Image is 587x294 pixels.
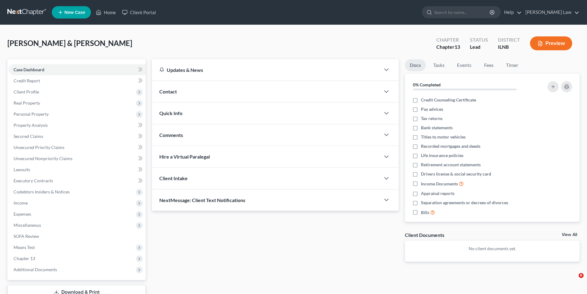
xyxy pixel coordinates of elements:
a: Unsecured Priority Claims [9,142,146,153]
a: Client Portal [119,7,159,18]
div: ILNB [498,43,520,51]
span: Income [14,200,28,205]
span: Bills [421,209,429,216]
div: Chapter [436,36,460,43]
span: Real Property [14,100,40,106]
span: NextMessage: Client Text Notifications [159,197,245,203]
span: Miscellaneous [14,222,41,228]
span: Life insurance policies [421,152,463,159]
span: Contact [159,89,177,94]
span: Pay advices [421,106,443,112]
a: Executory Contracts [9,175,146,186]
span: Quick Info [159,110,182,116]
span: Appraisal reports [421,190,455,197]
span: Client Profile [14,89,39,94]
span: Additional Documents [14,267,57,272]
iframe: Intercom live chat [566,273,581,288]
a: Lawsuits [9,164,146,175]
div: Updates & News [159,67,373,73]
span: 13 [455,44,460,50]
div: Lead [470,43,488,51]
span: Unsecured Nonpriority Claims [14,156,72,161]
a: [PERSON_NAME] Law [522,7,579,18]
a: Tasks [428,59,450,71]
span: Bank statements [421,125,453,131]
a: Unsecured Nonpriority Claims [9,153,146,164]
span: Retirement account statements [421,162,481,168]
a: View All [562,233,577,237]
a: Home [93,7,119,18]
a: Events [452,59,476,71]
a: SOFA Review [9,231,146,242]
span: Tax returns [421,115,442,122]
span: Credit Counseling Certificate [421,97,476,103]
span: Lawsuits [14,167,30,172]
p: No client documents yet. [410,246,575,252]
span: Separation agreements or decrees of divorces [421,200,508,206]
a: Credit Report [9,75,146,86]
span: Property Analysis [14,122,48,128]
span: Drivers license & social security card [421,171,491,177]
span: 6 [579,273,584,278]
div: Status [470,36,488,43]
a: Secured Claims [9,131,146,142]
a: Docs [405,59,426,71]
span: [PERSON_NAME] & [PERSON_NAME] [7,39,132,48]
span: Expenses [14,211,31,217]
span: Client Intake [159,175,188,181]
span: Titles to motor vehicles [421,134,466,140]
span: Means Test [14,245,35,250]
span: Case Dashboard [14,67,44,72]
span: Unsecured Priority Claims [14,145,64,150]
span: Recorded mortgages and deeds [421,143,480,149]
span: Comments [159,132,183,138]
span: SOFA Review [14,234,39,239]
a: Property Analysis [9,120,146,131]
strong: 0% Completed [413,82,441,87]
span: Credit Report [14,78,40,83]
span: Secured Claims [14,134,43,139]
button: Preview [530,36,572,50]
div: District [498,36,520,43]
a: Timer [501,59,523,71]
span: Codebtors Insiders & Notices [14,189,70,194]
span: New Case [64,10,85,15]
div: Chapter [436,43,460,51]
input: Search by name... [434,6,491,18]
span: Income Documents [421,181,458,187]
span: Executory Contracts [14,178,53,183]
span: Personal Property [14,111,49,117]
a: Case Dashboard [9,64,146,75]
div: Client Documents [405,232,444,238]
a: Fees [479,59,499,71]
span: Chapter 13 [14,256,35,261]
span: Hire a Virtual Paralegal [159,154,210,159]
a: Help [501,7,522,18]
